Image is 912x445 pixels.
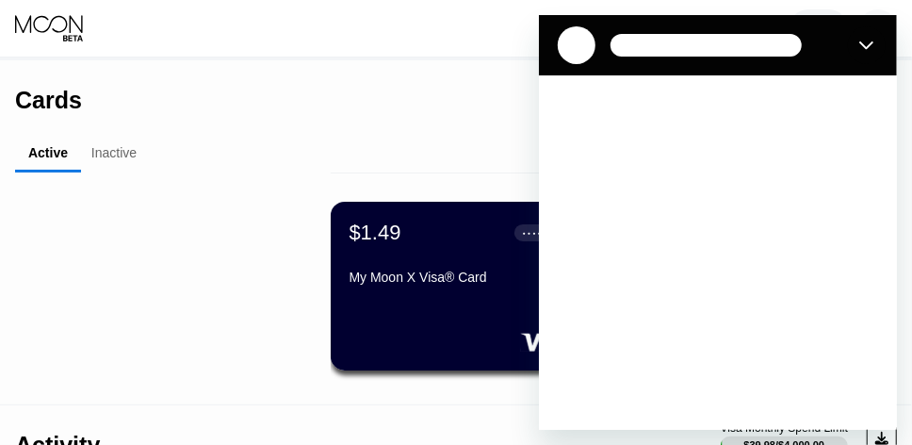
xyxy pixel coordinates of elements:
div: Active [28,145,68,160]
div: My Moon X Visa® Card [350,270,578,285]
div: ● ● ● ● [523,230,542,236]
div: $1.49 [350,221,401,245]
div: $1.49 [790,9,848,47]
div: Inactive [91,145,137,160]
div: $1.49● ● ● ●9934My Moon X Visa® Card [331,202,597,371]
iframe: Messaging window [539,15,897,430]
div: Cards [15,87,82,114]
